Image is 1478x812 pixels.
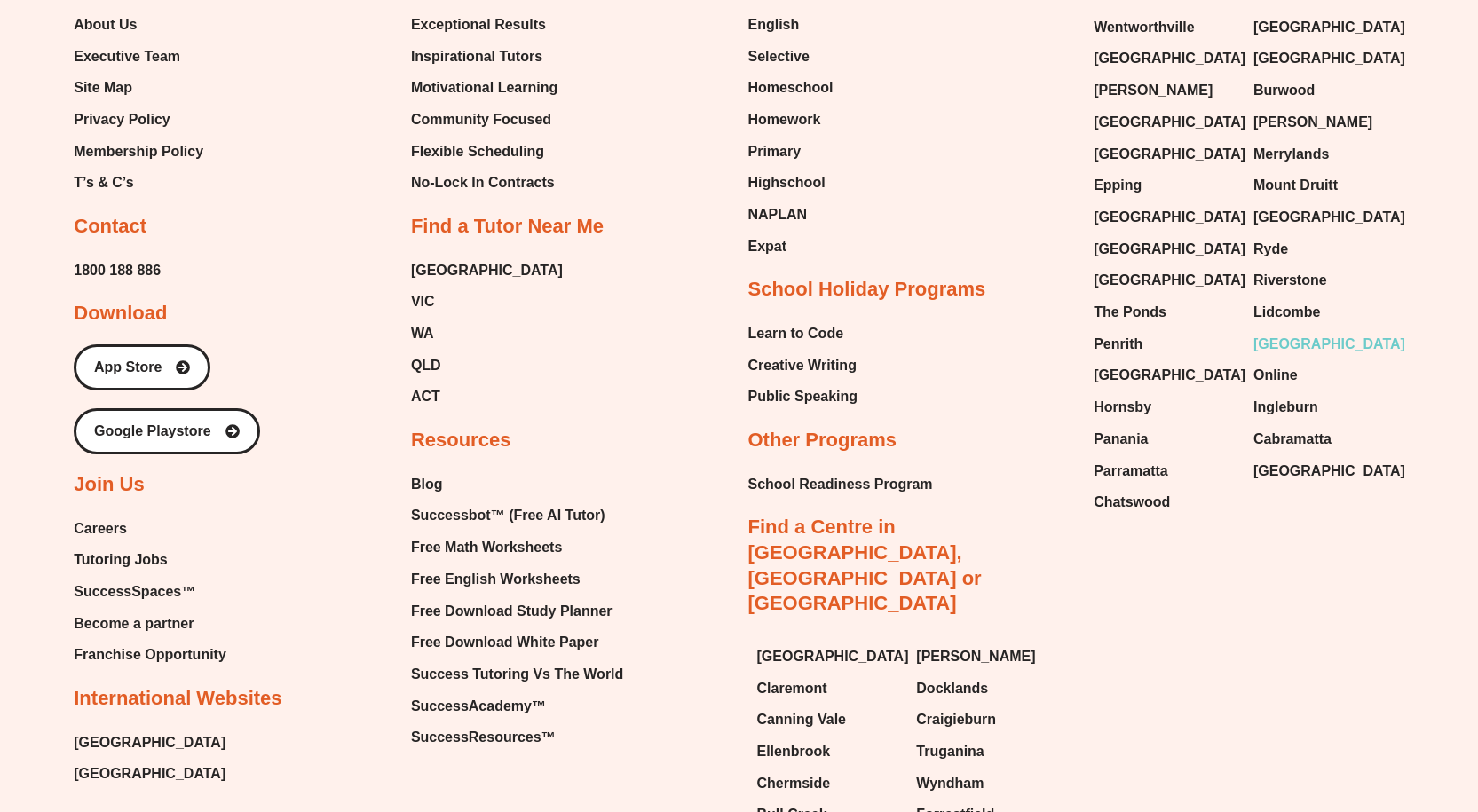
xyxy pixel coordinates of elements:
[94,424,211,438] span: Google Playstore
[411,629,599,656] span: Free Download White Paper
[1094,77,1236,104] a: [PERSON_NAME]
[1253,204,1395,231] a: [GEOGRAPHIC_DATA]
[748,169,834,196] a: Highschool
[74,611,226,637] a: Become a partner
[916,643,1058,670] a: [PERSON_NAME]
[74,138,203,165] a: Membership Policy
[757,738,899,765] a: Ellenbrook
[1094,489,1236,516] a: Chatswood
[1094,14,1236,41] a: Wentworthville
[1253,331,1395,358] a: [GEOGRAPHIC_DATA]
[748,43,834,70] a: Selective
[411,598,613,625] span: Free Download Study Planner
[1094,458,1236,485] a: Parramatta
[1094,458,1168,485] span: Parramatta
[916,770,1058,797] a: Wyndham
[411,169,562,196] a: No-Lock In Contracts
[74,75,203,101] a: Site Map
[1253,299,1321,326] span: Lidcombe
[411,75,557,101] span: Motivational Learning
[1094,362,1236,389] a: [GEOGRAPHIC_DATA]
[411,629,623,656] a: Free Download White Paper
[1253,299,1395,326] a: Lidcombe
[74,169,133,196] span: T’s & C’s
[411,566,581,593] span: Free English Worksheets
[411,288,563,315] a: VIC
[411,693,623,720] a: SuccessAcademy™
[411,566,623,593] a: Free English Worksheets
[411,502,605,529] span: Successbot™ (Free AI Tutor)
[74,516,127,542] span: Careers
[916,706,1058,733] a: Craigieburn
[1094,267,1245,294] span: [GEOGRAPHIC_DATA]
[748,320,858,347] a: Learn to Code
[1094,394,1236,421] a: Hornsby
[1253,14,1395,41] a: [GEOGRAPHIC_DATA]
[411,661,623,688] a: Success Tutoring Vs The World
[411,428,511,453] h2: Resources
[1253,141,1329,168] span: Merrylands
[74,642,226,668] a: Franchise Opportunity
[1094,299,1236,326] a: The Ponds
[411,169,555,196] span: No-Lock In Contracts
[748,471,933,498] span: School Readiness Program
[748,43,810,70] span: Selective
[1253,77,1315,104] span: Burwood
[94,360,162,374] span: App Store
[74,729,225,756] a: [GEOGRAPHIC_DATA]
[1182,611,1478,812] iframe: Chat Widget
[411,534,623,561] a: Free Math Worksheets
[411,320,434,347] span: WA
[748,106,834,133] a: Homework
[748,233,787,260] span: Expat
[1253,394,1318,421] span: Ingleburn
[748,12,834,38] a: English
[748,201,834,228] a: NAPLAN
[748,138,802,165] span: Primary
[748,352,858,379] a: Creative Writing
[74,579,226,605] a: SuccessSpaces™
[1253,236,1395,263] a: Ryde
[748,75,834,101] span: Homeschool
[74,75,132,101] span: Site Map
[1094,426,1148,453] span: Panania
[411,724,556,751] span: SuccessResources™
[1094,172,1142,199] span: Epping
[1094,204,1236,231] a: [GEOGRAPHIC_DATA]
[1253,267,1327,294] span: Riverstone
[411,138,562,165] a: Flexible Scheduling
[411,383,563,410] a: ACT
[1094,141,1236,168] a: [GEOGRAPHIC_DATA]
[74,169,203,196] a: T’s & C’s
[411,43,562,70] a: Inspirational Tutors
[757,770,831,797] span: Chermside
[916,706,996,733] span: Craigieburn
[411,138,544,165] span: Flexible Scheduling
[1094,426,1236,453] a: Panania
[1094,394,1151,421] span: Hornsby
[757,738,831,765] span: Ellenbrook
[74,257,161,284] a: 1800 188 886
[748,138,834,165] a: Primary
[1253,172,1338,199] span: Mount Druitt
[1253,172,1395,199] a: Mount Druitt
[411,383,440,410] span: ACT
[1253,109,1372,136] span: [PERSON_NAME]
[748,383,858,410] a: Public Speaking
[74,579,195,605] span: SuccessSpaces™
[1253,394,1395,421] a: Ingleburn
[1094,45,1245,72] span: [GEOGRAPHIC_DATA]
[757,643,899,670] a: [GEOGRAPHIC_DATA]
[1094,109,1236,136] a: [GEOGRAPHIC_DATA]
[74,611,194,637] span: Become a partner
[411,43,542,70] span: Inspirational Tutors
[1094,141,1245,168] span: [GEOGRAPHIC_DATA]
[748,320,844,347] span: Learn to Code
